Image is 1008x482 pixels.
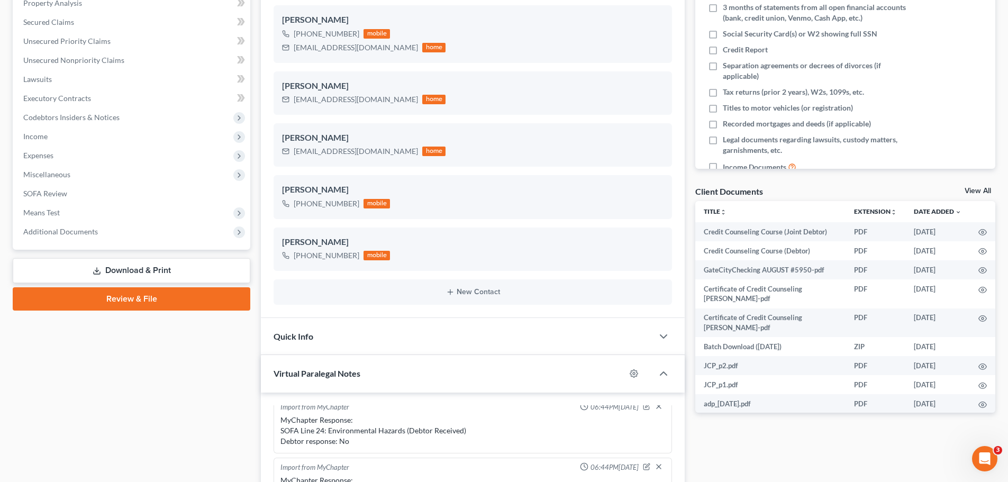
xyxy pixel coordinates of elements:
[591,462,639,472] span: 06:44PM[DATE]
[723,119,871,129] span: Recorded mortgages and deeds (if applicable)
[364,29,390,39] div: mobile
[905,394,970,413] td: [DATE]
[274,368,360,378] span: Virtual Paralegal Notes
[905,279,970,308] td: [DATE]
[695,375,846,394] td: JCP_p1.pdf
[282,288,664,296] button: New Contact
[422,95,446,104] div: home
[294,42,418,53] div: [EMAIL_ADDRESS][DOMAIN_NAME]
[994,446,1002,454] span: 3
[695,222,846,241] td: Credit Counseling Course (Joint Debtor)
[364,251,390,260] div: mobile
[854,207,897,215] a: Extensionunfold_more
[695,279,846,308] td: Certificate of Credit Counseling [PERSON_NAME]-pdf
[905,356,970,375] td: [DATE]
[13,258,250,283] a: Download & Print
[723,2,911,23] span: 3 months of statements from all open financial accounts (bank, credit union, Venmo, Cash App, etc.)
[846,308,905,338] td: PDF
[15,32,250,51] a: Unsecured Priority Claims
[364,199,390,208] div: mobile
[294,198,359,209] div: [PHONE_NUMBER]
[914,207,961,215] a: Date Added expand_more
[905,241,970,260] td: [DATE]
[422,43,446,52] div: home
[23,113,120,122] span: Codebtors Insiders & Notices
[294,94,418,105] div: [EMAIL_ADDRESS][DOMAIN_NAME]
[695,356,846,375] td: JCP_p2.pdf
[720,209,727,215] i: unfold_more
[846,279,905,308] td: PDF
[282,236,664,249] div: [PERSON_NAME]
[723,134,911,156] span: Legal documents regarding lawsuits, custody matters, garnishments, etc.
[23,227,98,236] span: Additional Documents
[23,208,60,217] span: Means Test
[15,89,250,108] a: Executory Contracts
[695,260,846,279] td: GateCityChecking AUGUST #5950-pdf
[15,13,250,32] a: Secured Claims
[723,29,877,39] span: Social Security Card(s) or W2 showing full SSN
[955,209,961,215] i: expand_more
[294,29,359,39] div: [PHONE_NUMBER]
[282,132,664,144] div: [PERSON_NAME]
[23,75,52,84] span: Lawsuits
[23,132,48,141] span: Income
[905,260,970,279] td: [DATE]
[846,241,905,260] td: PDF
[695,337,846,356] td: Batch Download ([DATE])
[294,250,359,261] div: [PHONE_NUMBER]
[23,56,124,65] span: Unsecured Nonpriority Claims
[846,375,905,394] td: PDF
[282,184,664,196] div: [PERSON_NAME]
[280,462,349,473] div: Import from MyChapter
[282,14,664,26] div: [PERSON_NAME]
[422,147,446,156] div: home
[15,51,250,70] a: Unsecured Nonpriority Claims
[13,287,250,311] a: Review & File
[723,44,768,55] span: Credit Report
[965,187,991,195] a: View All
[972,446,997,471] iframe: Intercom live chat
[23,37,111,46] span: Unsecured Priority Claims
[723,87,864,97] span: Tax returns (prior 2 years), W2s, 1099s, etc.
[905,308,970,338] td: [DATE]
[905,222,970,241] td: [DATE]
[704,207,727,215] a: Titleunfold_more
[891,209,897,215] i: unfold_more
[905,375,970,394] td: [DATE]
[695,394,846,413] td: adp_[DATE].pdf
[282,80,664,93] div: [PERSON_NAME]
[591,402,639,412] span: 06:44PM[DATE]
[846,222,905,241] td: PDF
[695,241,846,260] td: Credit Counseling Course (Debtor)
[23,151,53,160] span: Expenses
[15,70,250,89] a: Lawsuits
[280,415,665,447] div: MyChapter Response: SOFA Line 24: Environmental Hazards (Debtor Received) Debtor response: No
[846,356,905,375] td: PDF
[23,17,74,26] span: Secured Claims
[905,337,970,356] td: [DATE]
[723,60,911,81] span: Separation agreements or decrees of divorces (if applicable)
[695,186,763,197] div: Client Documents
[723,103,853,113] span: Titles to motor vehicles (or registration)
[23,170,70,179] span: Miscellaneous
[23,189,67,198] span: SOFA Review
[846,337,905,356] td: ZIP
[723,162,786,172] span: Income Documents
[294,146,418,157] div: [EMAIL_ADDRESS][DOMAIN_NAME]
[846,394,905,413] td: PDF
[695,308,846,338] td: Certificate of Credit Counseling [PERSON_NAME]-pdf
[280,402,349,413] div: Import from MyChapter
[15,184,250,203] a: SOFA Review
[846,260,905,279] td: PDF
[23,94,91,103] span: Executory Contracts
[274,331,313,341] span: Quick Info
